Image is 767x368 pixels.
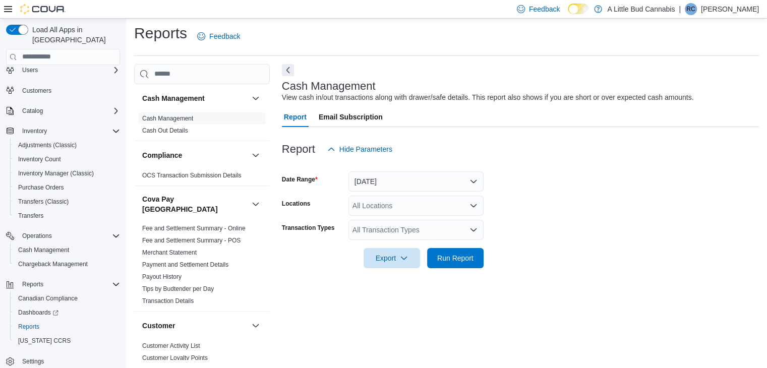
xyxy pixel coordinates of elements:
[142,150,182,160] h3: Compliance
[14,244,120,256] span: Cash Management
[14,210,120,222] span: Transfers
[142,224,246,232] span: Fee and Settlement Summary - Online
[142,321,248,331] button: Customer
[18,183,64,192] span: Purchase Orders
[2,124,124,138] button: Inventory
[142,342,200,350] span: Customer Activity List
[18,230,120,242] span: Operations
[142,297,194,304] a: Transaction Details
[10,195,124,209] button: Transfers (Classic)
[14,139,81,151] a: Adjustments (Classic)
[10,152,124,166] button: Inventory Count
[14,258,120,270] span: Chargeback Management
[364,248,420,268] button: Export
[142,115,193,122] a: Cash Management
[568,14,568,15] span: Dark Mode
[22,357,44,365] span: Settings
[10,166,124,180] button: Inventory Manager (Classic)
[282,64,294,76] button: Next
[18,323,39,331] span: Reports
[14,181,68,194] a: Purchase Orders
[2,63,124,77] button: Users
[18,355,48,367] a: Settings
[469,202,478,210] button: Open list of options
[20,4,66,14] img: Cova
[18,64,120,76] span: Users
[142,93,248,103] button: Cash Management
[22,107,43,115] span: Catalog
[134,222,270,311] div: Cova Pay [GEOGRAPHIC_DATA]
[14,139,120,151] span: Adjustments (Classic)
[14,210,47,222] a: Transfers
[10,320,124,334] button: Reports
[142,225,246,232] a: Fee and Settlement Summary - Online
[319,107,383,127] span: Email Subscription
[142,273,182,280] a: Payout History
[10,305,124,320] a: Dashboards
[10,334,124,348] button: [US_STATE] CCRS
[18,260,88,268] span: Chargeback Management
[142,237,241,244] a: Fee and Settlement Summary - POS
[339,144,392,154] span: Hide Parameters
[142,150,248,160] button: Compliance
[18,212,43,220] span: Transfers
[10,243,124,257] button: Cash Management
[250,320,262,332] button: Customer
[469,226,478,234] button: Open list of options
[250,92,262,104] button: Cash Management
[14,153,120,165] span: Inventory Count
[18,155,61,163] span: Inventory Count
[142,285,214,293] span: Tips by Budtender per Day
[14,335,75,347] a: [US_STATE] CCRS
[134,23,187,43] h1: Reports
[142,194,248,214] button: Cova Pay [GEOGRAPHIC_DATA]
[18,246,69,254] span: Cash Management
[10,257,124,271] button: Chargeback Management
[284,107,307,127] span: Report
[142,342,200,349] a: Customer Activity List
[209,31,240,41] span: Feedback
[679,3,681,15] p: |
[142,114,193,122] span: Cash Management
[142,261,228,269] span: Payment and Settlement Details
[10,180,124,195] button: Purchase Orders
[14,196,120,208] span: Transfers (Classic)
[529,4,560,14] span: Feedback
[282,175,318,183] label: Date Range
[282,92,694,103] div: View cash in/out transactions along with drawer/safe details. This report also shows if you are s...
[701,3,759,15] p: [PERSON_NAME]
[28,25,120,45] span: Load All Apps in [GEOGRAPHIC_DATA]
[142,172,242,179] a: OCS Transaction Submission Details
[142,249,197,256] a: Merchant Statement
[2,104,124,118] button: Catalog
[142,297,194,305] span: Transaction Details
[18,309,58,317] span: Dashboards
[10,209,124,223] button: Transfers
[14,292,82,304] a: Canadian Compliance
[193,26,244,46] a: Feedback
[14,306,120,319] span: Dashboards
[14,153,65,165] a: Inventory Count
[18,85,55,97] a: Customers
[22,87,51,95] span: Customers
[134,112,270,141] div: Cash Management
[282,143,315,155] h3: Report
[22,232,52,240] span: Operations
[18,278,47,290] button: Reports
[370,248,414,268] span: Export
[2,277,124,291] button: Reports
[142,354,208,362] span: Customer Loyalty Points
[18,169,94,177] span: Inventory Manager (Classic)
[685,3,697,15] div: Rakim Chappell-Knibbs
[18,294,78,302] span: Canadian Compliance
[142,236,241,244] span: Fee and Settlement Summary - POS
[14,258,92,270] a: Chargeback Management
[686,3,695,15] span: RC
[437,253,474,263] span: Run Report
[14,292,120,304] span: Canadian Compliance
[14,181,120,194] span: Purchase Orders
[18,278,120,290] span: Reports
[282,200,311,208] label: Locations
